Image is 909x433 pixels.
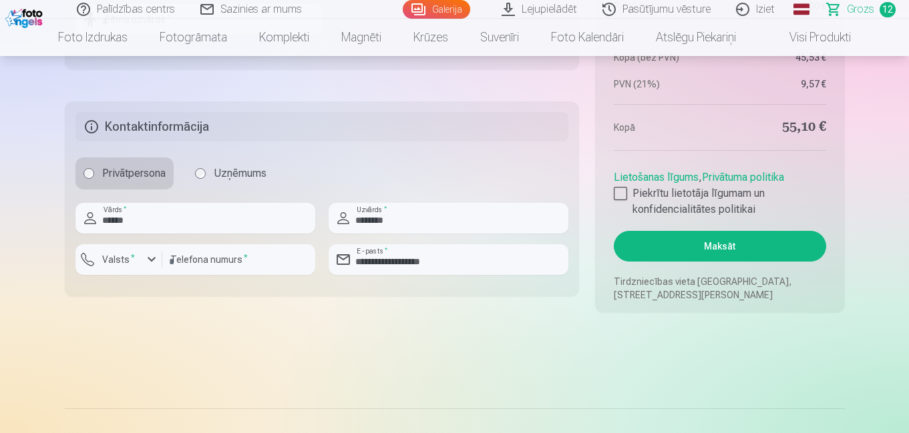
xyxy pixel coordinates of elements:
[727,77,826,91] dd: 9,57 €
[75,112,569,141] h5: Kontaktinformācija
[97,253,140,266] label: Valsts
[727,118,826,137] dd: 55,10 €
[75,157,174,189] label: Privātpersona
[614,185,826,218] label: Piekrītu lietotāja līgumam un konfidencialitātes politikai
[535,19,640,56] a: Foto kalendāri
[614,171,699,183] a: Lietošanas līgums
[464,19,535,56] a: Suvenīri
[325,19,397,56] a: Magnēti
[243,19,325,56] a: Komplekti
[727,51,826,64] dd: 45,53 €
[752,19,867,56] a: Visi produkti
[75,244,162,275] button: Valsts*
[640,19,752,56] a: Atslēgu piekariņi
[614,51,713,64] dt: Kopā (bez PVN)
[702,171,784,183] a: Privātuma politika
[614,231,826,262] button: Maksāt
[187,157,275,189] label: Uzņēmums
[614,275,826,302] p: Tirdzniecības vieta [GEOGRAPHIC_DATA], [STREET_ADDRESS][PERSON_NAME]
[614,164,826,218] div: ,
[397,19,464,56] a: Krūzes
[144,19,243,56] a: Fotogrāmata
[614,77,713,91] dt: PVN (21%)
[42,19,144,56] a: Foto izdrukas
[614,118,713,137] dt: Kopā
[195,168,206,179] input: Uzņēmums
[880,2,896,17] span: 12
[847,1,874,17] span: Grozs
[5,5,46,28] img: /fa1
[83,168,94,179] input: Privātpersona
